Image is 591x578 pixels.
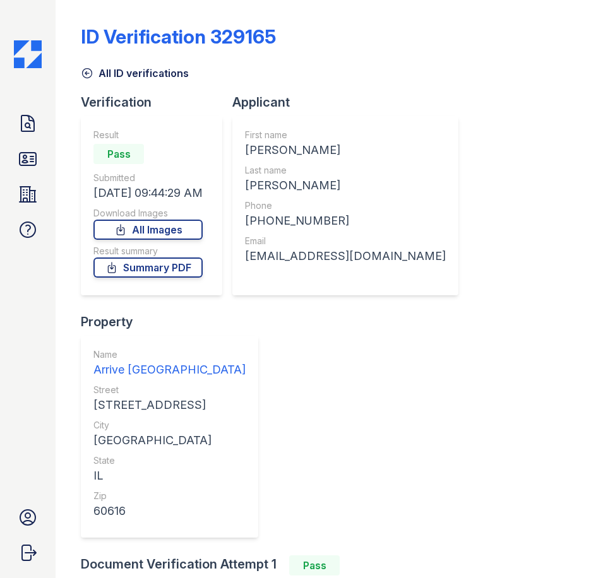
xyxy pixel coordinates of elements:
div: First name [245,129,446,141]
div: Property [81,313,268,331]
div: Result summary [93,245,203,257]
div: [DATE] 09:44:29 AM [93,184,203,202]
div: Document Verification Attempt 1 [81,555,566,575]
div: [PERSON_NAME] [245,177,446,194]
div: 60616 [93,502,246,520]
div: Verification [81,93,232,111]
a: All Images [93,220,203,240]
img: CE_Icon_Blue-c292c112584629df590d857e76928e9f676e5b41ef8f769ba2f05ee15b207248.png [14,40,42,68]
div: Arrive [GEOGRAPHIC_DATA] [93,361,246,379]
div: City [93,419,246,432]
a: Name Arrive [GEOGRAPHIC_DATA] [93,348,246,379]
div: [GEOGRAPHIC_DATA] [93,432,246,449]
div: Name [93,348,246,361]
div: [PERSON_NAME] [245,141,446,159]
div: Last name [245,164,446,177]
a: All ID verifications [81,66,189,81]
div: [PHONE_NUMBER] [245,212,446,230]
div: IL [93,467,246,485]
div: State [93,454,246,467]
div: Phone [245,199,446,212]
div: ID Verification 329165 [81,25,276,48]
div: Download Images [93,207,203,220]
div: Email [245,235,446,247]
a: Summary PDF [93,257,203,278]
div: Street [93,384,246,396]
div: Pass [289,555,340,575]
div: [STREET_ADDRESS] [93,396,246,414]
div: Result [93,129,203,141]
div: Applicant [232,93,469,111]
div: [EMAIL_ADDRESS][DOMAIN_NAME] [245,247,446,265]
div: Zip [93,490,246,502]
div: Submitted [93,172,203,184]
div: Pass [93,144,144,164]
